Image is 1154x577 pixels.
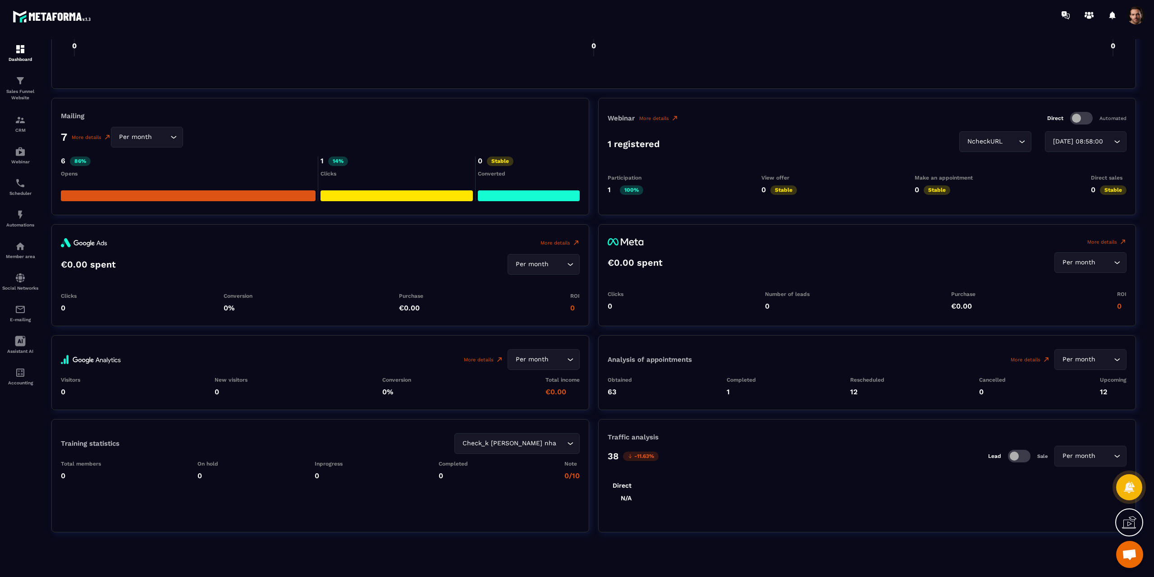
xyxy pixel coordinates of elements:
a: automationsautomationsMember area [2,234,38,266]
p: 0 [765,302,810,310]
a: formationformationDashboard [2,37,38,69]
p: Clicks [61,293,77,299]
span: Per month [117,132,154,142]
input: Search for option [550,259,565,269]
div: Search for option [1054,446,1127,466]
p: 38 [608,451,618,462]
p: 0/10 [564,471,580,480]
p: On hold [197,461,218,467]
p: New visitors [215,377,247,383]
p: 14% [328,157,348,166]
div: Search for option [1054,349,1127,370]
p: 1 [321,157,324,166]
img: narrow-up-right-o.6b7c60e2.svg [671,115,678,122]
img: logo [13,8,94,25]
input: Search for option [1097,451,1112,461]
img: narrow-up-right-o.6b7c60e2.svg [104,134,111,141]
p: Direct [1047,115,1063,121]
p: 0 [215,388,247,396]
p: 0 [61,388,80,396]
p: 0 [570,304,580,312]
p: Traffic analysis [608,433,1127,441]
p: Purchase [399,293,423,299]
span: Per month [1060,451,1097,461]
p: 0 [61,304,77,312]
p: Total income [545,377,580,383]
input: Search for option [154,132,168,142]
span: Per month [1060,258,1097,268]
p: 0 [61,471,101,480]
div: Search for option [959,131,1031,152]
p: Stable [924,185,950,195]
p: Upcoming [1100,377,1127,383]
div: Search for option [1054,252,1127,273]
img: googleAdsLogo [61,238,107,247]
p: Scheduler [2,191,38,196]
p: Automated [1099,115,1127,121]
p: 1 [727,388,756,396]
a: automationsautomationsAutomations [2,203,38,234]
div: Open chat [1116,541,1143,568]
p: Dashboard [2,57,38,62]
p: 0 [761,185,766,195]
img: google-analytics-full-logo.a0992ec6.svg [61,349,121,370]
div: Converted [478,171,580,177]
p: 7 [61,131,67,143]
img: accountant [15,367,26,378]
span: NcheckURL [965,137,1004,147]
p: Assistant AI [2,349,38,354]
p: Number of leads [765,291,810,297]
p: -11.63% [623,452,659,461]
div: Search for option [111,127,183,148]
img: arrowUpRight [1119,238,1127,245]
p: Member area [2,254,38,259]
a: schedulerschedulerScheduler [2,171,38,203]
p: Conversion [224,293,252,299]
div: Clicks [321,171,473,177]
p: Mailing [61,112,580,120]
a: More details [540,238,580,247]
a: accountantaccountantAccounting [2,360,38,392]
p: 1 registered [608,138,660,149]
p: Lead [988,453,1001,459]
p: 0 [315,471,343,480]
a: More details [72,134,111,141]
p: 12 [1100,388,1127,396]
p: Social Networks [2,286,38,291]
img: metaLogo [608,238,644,245]
img: scheduler [15,178,26,189]
input: Search for option [1097,258,1112,268]
a: More details [639,115,678,122]
p: CRM [2,128,38,133]
p: Webinar [608,114,635,122]
input: Search for option [1105,137,1112,147]
a: formationformationSales Funnel Website [2,69,38,108]
p: Stable [1100,185,1127,195]
p: Webinar [2,159,38,164]
p: 0 [197,471,218,480]
p: 0 [915,185,919,195]
span: Check_k [PERSON_NAME] nha [460,439,558,448]
a: social-networksocial-networkSocial Networks [2,266,38,297]
p: Note [564,461,580,467]
img: arrowUpRight [572,239,580,246]
p: Training statistics [61,439,119,448]
p: 6 [61,157,65,166]
div: Search for option [454,433,580,454]
div: Opens [61,171,316,177]
div: Search for option [508,254,580,275]
p: 0% [224,304,252,312]
a: More details [1087,238,1127,245]
a: automationsautomationsWebinar [2,139,38,171]
span: Per month [513,259,550,269]
span: Per month [513,355,550,365]
p: 0 [1117,302,1127,310]
img: narrow-up-right-o.6b7c60e2.svg [1043,356,1050,363]
a: emailemailE-mailing [2,297,38,329]
p: €0.00 [545,388,580,396]
img: automations [15,241,26,252]
p: Total members [61,461,101,467]
p: ROI [1117,291,1127,297]
p: Rescheduled [850,377,884,383]
img: automations [15,146,26,157]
